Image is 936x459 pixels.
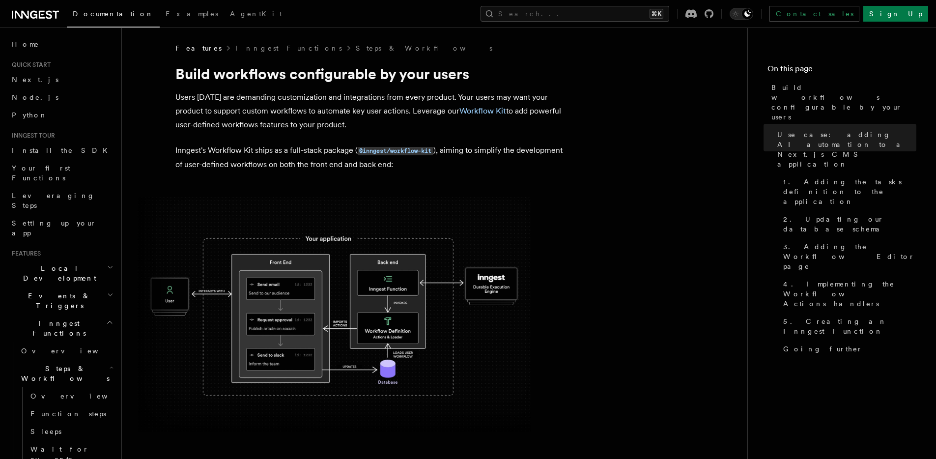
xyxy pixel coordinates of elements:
[779,173,916,210] a: 1. Adding the tasks definition to the application
[356,43,492,53] a: Steps & Workflows
[8,287,115,315] button: Events & Triggers
[17,360,115,387] button: Steps & Workflows
[459,106,506,115] a: Workflow Kit
[67,3,160,28] a: Documentation
[779,275,916,313] a: 4. Implementing the Workflow Actions handlers
[166,10,218,18] span: Examples
[30,428,61,435] span: Sleeps
[8,159,115,187] a: Your first Functions
[8,214,115,242] a: Setting up your app
[8,132,55,140] span: Inngest tour
[8,263,107,283] span: Local Development
[8,318,106,338] span: Inngest Functions
[779,313,916,340] a: 5. Creating an Inngest Function
[17,364,110,383] span: Steps & Workflows
[779,238,916,275] a: 3. Adding the Workflow Editor page
[8,259,115,287] button: Local Development
[769,6,859,22] a: Contact sales
[8,61,51,69] span: Quick start
[160,3,224,27] a: Examples
[175,65,568,83] h1: Build workflows configurable by your users
[358,147,433,155] code: @inngest/workflow-kit
[12,219,96,237] span: Setting up your app
[783,344,863,354] span: Going further
[783,177,916,206] span: 1. Adding the tasks definition to the application
[358,145,433,155] a: @inngest/workflow-kit
[650,9,663,19] kbd: ⌘K
[779,340,916,358] a: Going further
[783,316,916,336] span: 5. Creating an Inngest Function
[8,35,115,53] a: Home
[773,126,916,173] a: Use case: adding AI automation to a Next.js CMS application
[767,63,916,79] h4: On this page
[783,214,916,234] span: 2. Updating our database schema
[779,210,916,238] a: 2. Updating our database schema
[17,342,115,360] a: Overview
[783,279,916,309] span: 4. Implementing the Workflow Actions handlers
[12,76,58,84] span: Next.js
[771,83,916,122] span: Build workflows configurable by your users
[730,8,753,20] button: Toggle dark mode
[138,197,531,432] img: The Workflow Kit provides a Workflow Engine to compose workflow actions on the back end and a set...
[27,405,115,423] a: Function steps
[783,242,916,271] span: 3. Adding the Workflow Editor page
[8,250,41,258] span: Features
[12,192,95,209] span: Leveraging Steps
[12,93,58,101] span: Node.js
[863,6,928,22] a: Sign Up
[12,146,113,154] span: Install the SDK
[73,10,154,18] span: Documentation
[8,187,115,214] a: Leveraging Steps
[27,423,115,440] a: Sleeps
[777,130,916,169] span: Use case: adding AI automation to a Next.js CMS application
[230,10,282,18] span: AgentKit
[27,387,115,405] a: Overview
[30,410,106,418] span: Function steps
[8,315,115,342] button: Inngest Functions
[175,43,222,53] span: Features
[8,291,107,311] span: Events & Triggers
[224,3,288,27] a: AgentKit
[8,142,115,159] a: Install the SDK
[30,392,132,400] span: Overview
[8,71,115,88] a: Next.js
[767,79,916,126] a: Build workflows configurable by your users
[8,88,115,106] a: Node.js
[175,90,568,132] p: Users [DATE] are demanding customization and integrations from every product. Your users may want...
[481,6,669,22] button: Search...⌘K
[12,39,39,49] span: Home
[235,43,342,53] a: Inngest Functions
[12,164,70,182] span: Your first Functions
[175,143,568,172] p: Inngest's Workflow Kit ships as a full-stack package ( ), aiming to simplify the development of u...
[21,347,122,355] span: Overview
[8,106,115,124] a: Python
[12,111,48,119] span: Python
